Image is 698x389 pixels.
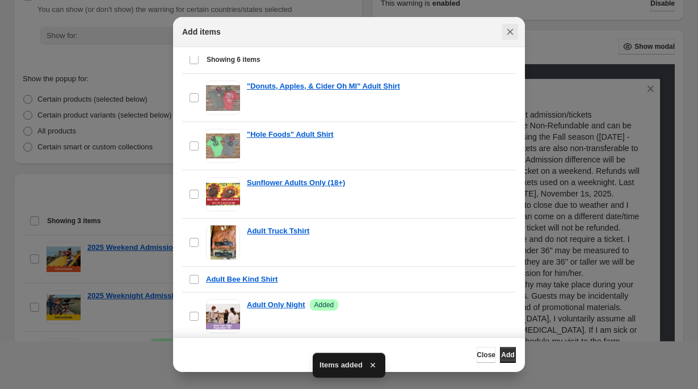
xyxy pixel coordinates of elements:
[319,359,363,371] span: Items added
[477,347,495,363] button: Close
[247,225,309,237] a: Adult Truck Tshirt
[247,177,345,189] a: Sunflower Adults Only (18+)
[502,24,518,40] button: Close
[182,26,221,37] h2: Add items
[247,299,305,311] a: Adult Only Night
[477,350,495,359] span: Close
[207,55,260,64] span: Showing 6 items
[314,300,334,309] span: Added
[247,81,400,92] a: "Donuts, Apples, & Cider Oh MI" Adult Shirt
[247,129,334,140] a: "Hole Foods" Adult Shirt
[500,347,516,363] button: Add
[501,350,514,359] span: Add
[206,274,277,285] a: Adult Bee Kind Shirt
